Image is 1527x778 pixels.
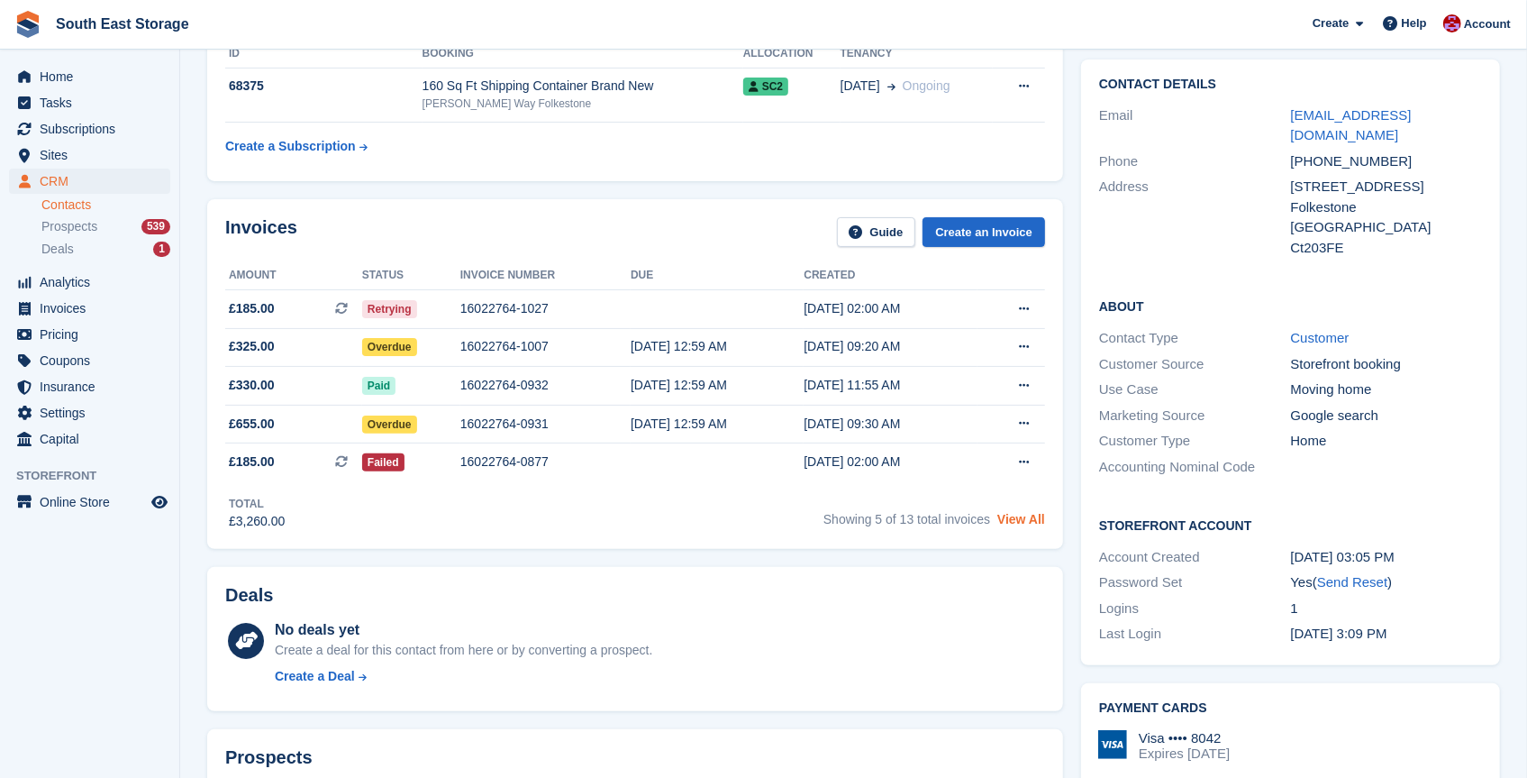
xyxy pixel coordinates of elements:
img: Visa Logo [1098,730,1127,759]
div: [PHONE_NUMBER] [1291,151,1483,172]
span: Home [40,64,148,89]
h2: Prospects [225,747,313,768]
span: Failed [362,453,404,471]
th: Allocation [743,40,841,69]
h2: Deals [225,585,273,606]
div: Expires [DATE] [1139,746,1230,762]
div: 160 Sq Ft Shipping Container Brand New [423,77,743,96]
div: Home [1291,431,1483,452]
span: Showing 5 of 13 total invoices [823,512,990,526]
th: ID [225,40,423,69]
span: Sites [40,142,148,168]
div: 16022764-1027 [460,299,631,318]
div: [DATE] 02:00 AM [804,453,977,471]
span: Storefront [16,467,179,485]
div: [PERSON_NAME] Way Folkestone [423,96,743,112]
a: menu [9,426,170,452]
img: Roger Norris [1443,14,1461,32]
div: [DATE] 12:59 AM [631,415,804,434]
span: Subscriptions [40,116,148,142]
div: 1 [153,242,170,257]
a: Create a Subscription [225,130,368,163]
span: £655.00 [229,415,275,434]
a: menu [9,322,170,347]
div: [DATE] 09:20 AM [804,337,977,356]
a: menu [9,490,170,515]
div: Logins [1099,599,1291,619]
a: Create a Deal [275,667,652,686]
h2: Storefront Account [1099,516,1482,534]
span: Overdue [362,338,417,356]
span: Insurance [40,374,148,399]
span: £330.00 [229,376,275,395]
div: Marketing Source [1099,406,1291,426]
div: [GEOGRAPHIC_DATA] [1291,217,1483,238]
span: SC2 [743,78,788,96]
div: No deals yet [275,619,652,641]
div: 68375 [225,77,423,96]
div: Phone [1099,151,1291,172]
a: Prospects 539 [41,217,170,236]
a: menu [9,348,170,373]
div: Email [1099,105,1291,146]
div: Storefront booking [1291,354,1483,375]
th: Amount [225,261,362,290]
h2: About [1099,297,1482,315]
span: Deals [41,241,74,258]
a: [EMAIL_ADDRESS][DOMAIN_NAME] [1291,107,1412,143]
a: Preview store [149,491,170,513]
a: Create an Invoice [923,217,1045,247]
div: 16022764-0931 [460,415,631,434]
div: Moving home [1291,380,1483,400]
span: £185.00 [229,299,275,318]
span: CRM [40,169,148,194]
div: Folkestone [1291,197,1483,218]
span: ( ) [1313,574,1392,590]
a: Deals 1 [41,240,170,259]
a: menu [9,400,170,426]
div: Accounting Nominal Code [1099,457,1291,478]
div: [DATE] 09:30 AM [804,415,977,434]
span: Analytics [40,270,148,295]
div: £3,260.00 [229,512,285,531]
span: Capital [40,426,148,452]
div: Google search [1291,406,1483,426]
img: stora-icon-8386f47178a22dfd0bd8f6a31ec36ba5ce8667c1dd55bd0f319d3a0aa187defe.svg [14,11,41,38]
div: [DATE] 11:55 AM [804,376,977,395]
h2: Payment cards [1099,701,1482,716]
a: menu [9,116,170,142]
span: Create [1313,14,1349,32]
div: [DATE] 12:59 AM [631,376,804,395]
div: 539 [141,219,170,234]
th: Created [804,261,977,290]
a: Send Reset [1317,574,1387,590]
a: menu [9,374,170,399]
div: Customer Type [1099,431,1291,452]
div: Create a Subscription [225,137,356,156]
a: menu [9,169,170,194]
a: menu [9,270,170,295]
span: Help [1402,14,1427,32]
th: Tenancy [841,40,993,69]
span: Retrying [362,300,417,318]
div: [DATE] 02:00 AM [804,299,977,318]
span: Online Store [40,490,148,515]
a: South East Storage [49,9,196,39]
th: Booking [423,40,743,69]
a: menu [9,90,170,115]
span: Account [1464,15,1511,33]
div: Create a deal for this contact from here or by converting a prospect. [275,641,652,660]
th: Invoice number [460,261,631,290]
span: Prospects [41,218,97,235]
div: Yes [1291,572,1483,593]
div: [STREET_ADDRESS] [1291,177,1483,197]
a: Customer [1291,330,1350,345]
div: Account Created [1099,547,1291,568]
div: Address [1099,177,1291,258]
div: Use Case [1099,380,1291,400]
div: [DATE] 12:59 AM [631,337,804,356]
h2: Contact Details [1099,78,1482,92]
a: menu [9,64,170,89]
div: Total [229,496,285,512]
span: £185.00 [229,453,275,471]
